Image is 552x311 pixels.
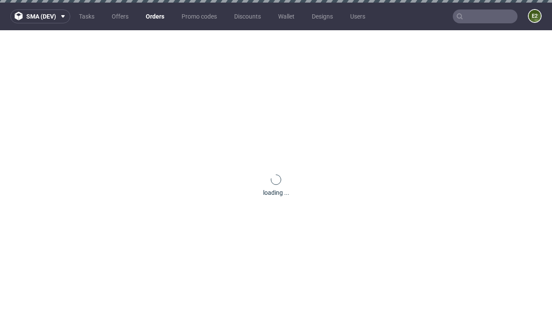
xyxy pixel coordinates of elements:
span: sma (dev) [26,13,56,19]
a: Discounts [229,10,266,23]
a: Wallet [273,10,300,23]
a: Designs [307,10,338,23]
a: Orders [141,10,169,23]
a: Users [345,10,370,23]
a: Offers [107,10,134,23]
a: Tasks [74,10,100,23]
figcaption: e2 [529,10,541,22]
div: loading ... [263,188,289,197]
button: sma (dev) [10,10,70,23]
a: Promo codes [176,10,222,23]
